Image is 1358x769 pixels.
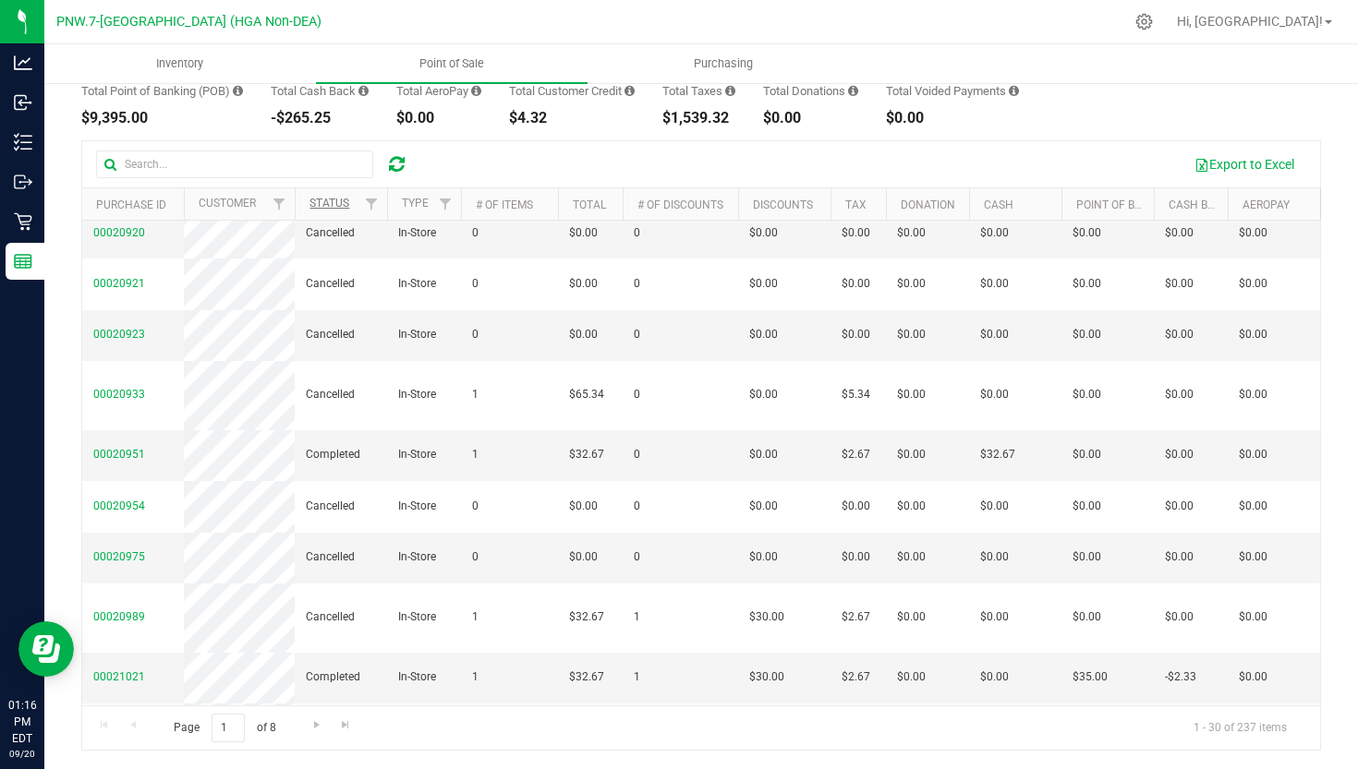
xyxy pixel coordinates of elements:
div: Total Taxes [662,85,735,97]
span: 0 [472,275,479,293]
span: $0.00 [980,608,1009,626]
a: Donation [901,198,955,211]
span: -$2.33 [1165,668,1196,686]
span: Cancelled [306,275,355,293]
span: Purchasing [669,55,778,72]
span: $0.00 [1073,608,1101,626]
span: $0.00 [1239,608,1267,626]
span: PNW.7-[GEOGRAPHIC_DATA] (HGA Non-DEA) [56,14,321,30]
span: $0.00 [897,275,926,293]
inline-svg: Outbound [14,173,32,191]
span: 1 [634,608,640,626]
span: $0.00 [1073,224,1101,242]
span: 0 [472,498,479,515]
span: $0.00 [1239,224,1267,242]
div: Total Point of Banking (POB) [81,85,243,97]
div: $9,395.00 [81,111,243,126]
span: $2.67 [842,608,870,626]
span: Completed [306,446,360,463]
a: Point of Sale [316,44,588,83]
span: $0.00 [980,386,1009,403]
span: 1 [472,386,479,403]
i: Sum of the cash-back amounts from rounded-up electronic payments for all purchases in the date ra... [358,85,369,97]
span: $0.00 [749,446,778,463]
span: $0.00 [980,275,1009,293]
button: Export to Excel [1182,149,1306,180]
input: 1 [212,714,245,742]
inline-svg: Inventory [14,133,32,151]
a: Point of Banking (POB) [1076,198,1207,211]
div: Total Voided Payments [886,85,1019,97]
span: Cancelled [306,224,355,242]
span: $0.00 [569,326,598,343]
div: Total Cash Back [271,85,369,97]
span: $2.67 [842,668,870,686]
span: $0.00 [1165,326,1194,343]
span: In-Store [398,275,436,293]
span: Inventory [131,55,228,72]
a: Filter [264,188,295,220]
span: In-Store [398,668,436,686]
span: $0.00 [842,326,870,343]
span: $0.00 [980,326,1009,343]
span: $32.67 [569,668,604,686]
span: Cancelled [306,386,355,403]
span: $0.00 [569,498,598,515]
a: Type [402,197,429,210]
span: $0.00 [897,386,926,403]
i: Sum of the successful, non-voided payments using account credit for all purchases in the date range. [624,85,635,97]
span: In-Store [398,224,436,242]
i: Sum of all round-up-to-next-dollar total price adjustments for all purchases in the date range. [848,85,858,97]
span: In-Store [398,446,436,463]
a: Discounts [753,198,813,211]
span: $0.00 [980,668,1009,686]
div: Total Donations [763,85,858,97]
span: $0.00 [749,498,778,515]
div: Total AeroPay [396,85,481,97]
span: 00020920 [93,226,145,239]
span: $0.00 [1165,446,1194,463]
span: $0.00 [1239,668,1267,686]
span: $0.00 [1073,446,1101,463]
span: $0.00 [1073,548,1101,566]
a: Go to the last page [333,714,359,739]
a: Filter [430,188,461,220]
span: $32.67 [569,446,604,463]
i: Sum of the successful, non-voided point-of-banking payment transactions, both via payment termina... [233,85,243,97]
span: Cancelled [306,548,355,566]
a: # of Discounts [637,198,723,211]
span: $0.00 [1165,608,1194,626]
a: Customer [199,197,256,210]
span: $0.00 [749,548,778,566]
a: Cash [984,198,1013,211]
span: $0.00 [897,498,926,515]
span: $0.00 [749,386,778,403]
span: $0.00 [1165,275,1194,293]
span: $0.00 [1239,326,1267,343]
a: Inventory [44,44,316,83]
span: 00020951 [93,448,145,461]
span: 1 - 30 of 237 items [1179,714,1302,741]
span: $0.00 [569,275,598,293]
span: $0.00 [749,275,778,293]
span: 00020923 [93,328,145,341]
span: 0 [634,548,640,566]
span: 00020933 [93,388,145,401]
span: $0.00 [1073,498,1101,515]
span: 0 [634,224,640,242]
span: In-Store [398,386,436,403]
span: $5.34 [842,386,870,403]
span: In-Store [398,608,436,626]
span: 1 [472,446,479,463]
div: -$265.25 [271,111,369,126]
i: Sum of the total taxes for all purchases in the date range. [725,85,735,97]
span: Point of Sale [394,55,509,72]
a: AeroPay [1243,198,1290,211]
span: $0.00 [1239,275,1267,293]
span: $0.00 [1073,275,1101,293]
i: Sum of all voided payment transaction amounts, excluding tips and transaction fees, for all purch... [1009,85,1019,97]
p: 01:16 PM EDT [8,697,36,747]
span: $30.00 [749,608,784,626]
span: $32.67 [980,446,1015,463]
span: 0 [634,446,640,463]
